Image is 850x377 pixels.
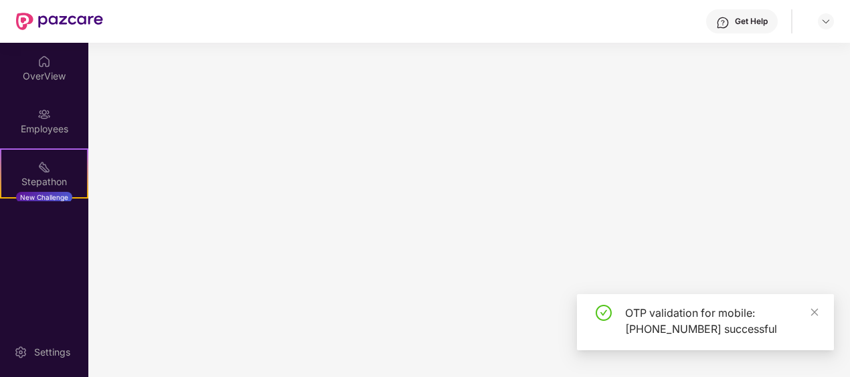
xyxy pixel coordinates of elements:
[1,175,87,188] div: Stepathon
[16,192,72,203] div: New Challenge
[716,16,730,29] img: svg+xml;base64,PHN2ZyBpZD0iSGVscC0zMngzMiIgeG1sbnM9Imh0dHA6Ly93d3cudzMub3JnLzIwMDAvc3ZnIiB3aWR0aD...
[16,13,103,30] img: New Pazcare Logo
[810,307,819,317] span: close
[14,346,27,359] img: svg+xml;base64,PHN2ZyBpZD0iU2V0dGluZy0yMHgyMCIgeG1sbnM9Imh0dHA6Ly93d3cudzMub3JnLzIwMDAvc3ZnIiB3aW...
[37,108,51,121] img: svg+xml;base64,PHN2ZyBpZD0iRW1wbG95ZWVzIiB4bWxucz0iaHR0cDovL3d3dy53My5vcmcvMjAwMC9zdmciIHdpZHRoPS...
[596,305,612,321] span: check-circle
[37,55,51,68] img: svg+xml;base64,PHN2ZyBpZD0iSG9tZSIgeG1sbnM9Imh0dHA6Ly93d3cudzMub3JnLzIwMDAvc3ZnIiB3aWR0aD0iMjAiIG...
[625,305,818,337] div: OTP validation for mobile: [PHONE_NUMBER] successful
[821,16,831,27] img: svg+xml;base64,PHN2ZyBpZD0iRHJvcGRvd24tMzJ4MzIiIHhtbG5zPSJodHRwOi8vd3d3LnczLm9yZy8yMDAwL3N2ZyIgd2...
[30,346,74,359] div: Settings
[37,160,51,174] img: svg+xml;base64,PHN2ZyB4bWxucz0iaHR0cDovL3d3dy53My5vcmcvMjAwMC9zdmciIHdpZHRoPSIyMSIgaGVpZ2h0PSIyMC...
[735,16,768,27] div: Get Help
